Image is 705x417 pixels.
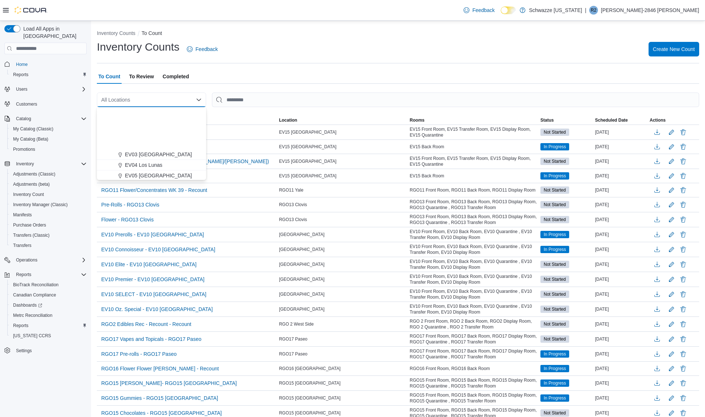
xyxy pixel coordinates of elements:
[540,350,569,358] span: In Progress
[98,363,222,374] button: RGO16 Flower Flower [PERSON_NAME] - Recount
[279,173,336,179] span: EV15 [GEOGRAPHIC_DATA]
[101,365,219,372] span: RGO16 Flower Flower [PERSON_NAME] - Recount
[594,215,648,224] div: [DATE]
[679,320,688,329] button: Delete
[540,231,569,238] span: In Progress
[1,84,90,94] button: Users
[101,335,201,343] span: RGO17 Vapes and Topicals - RGO17 Paseo
[212,93,699,107] input: This is a search bar. After typing your query, hit enter to filter the results lower in the page.
[13,136,48,142] span: My Catalog (Beta)
[1,255,90,265] button: Operations
[184,42,221,56] a: Feedback
[129,69,154,84] span: To Review
[15,7,47,14] img: Cova
[13,292,56,298] span: Canadian Compliance
[279,380,340,386] span: RGO15 [GEOGRAPHIC_DATA]
[16,86,27,92] span: Users
[20,25,87,40] span: Load All Apps in [GEOGRAPHIC_DATA]
[13,100,40,109] a: Customers
[501,7,516,14] input: Dark Mode
[591,6,596,15] span: R2
[540,186,569,194] span: Not Started
[10,170,58,178] a: Adjustments (Classic)
[98,393,221,404] button: RGO15 Gummies - RGO15 [GEOGRAPHIC_DATA]
[544,201,566,208] span: Not Started
[279,144,336,150] span: EV15 [GEOGRAPHIC_DATA]
[13,333,51,339] span: [US_STATE] CCRS
[679,335,688,343] button: Delete
[585,6,586,15] p: |
[279,247,324,252] span: [GEOGRAPHIC_DATA]
[13,85,87,94] span: Users
[679,186,688,194] button: Delete
[10,231,52,240] a: Transfers (Classic)
[10,311,87,320] span: Metrc Reconciliation
[544,173,566,179] span: In Progress
[7,331,90,341] button: [US_STATE] CCRS
[10,135,87,143] span: My Catalog (Beta)
[13,346,35,355] a: Settings
[679,350,688,358] button: Delete
[10,211,87,219] span: Manifests
[540,291,569,298] span: Not Started
[649,42,699,56] button: Create New Count
[279,187,303,193] span: RGO11 Yale
[98,199,162,210] button: Pre-Rolls - RGO13 Clovis
[98,304,216,315] button: EV10 Oz. Special - EV10 [GEOGRAPHIC_DATA]
[7,220,90,230] button: Purchase Orders
[679,230,688,239] button: Delete
[461,3,497,17] a: Feedback
[279,129,336,135] span: EV15 [GEOGRAPHIC_DATA]
[544,336,566,342] span: Not Started
[13,126,54,132] span: My Catalog (Classic)
[408,172,539,180] div: EV15 Back Room
[97,29,699,38] nav: An example of EuiBreadcrumbs
[13,346,87,355] span: Settings
[13,270,34,279] button: Reports
[279,306,324,312] span: [GEOGRAPHIC_DATA]
[7,310,90,320] button: Metrc Reconciliation
[1,159,90,169] button: Inventory
[667,378,676,389] button: Edit count details
[540,129,569,136] span: Not Started
[13,282,59,288] span: BioTrack Reconciliation
[544,365,566,372] span: In Progress
[13,59,87,68] span: Home
[10,221,87,229] span: Purchase Orders
[13,192,44,197] span: Inventory Count
[544,216,566,223] span: Not Started
[7,280,90,290] button: BioTrack Reconciliation
[98,69,120,84] span: To Count
[7,320,90,331] button: Reports
[667,199,676,210] button: Edit count details
[101,186,207,194] span: RGO11 Flower/Concentrates WK 39 - Recount
[13,160,37,168] button: Inventory
[540,320,569,328] span: Not Started
[10,231,87,240] span: Transfers (Classic)
[10,321,31,330] a: Reports
[101,276,204,283] span: EV10 Premier - EV10 [GEOGRAPHIC_DATA]
[667,319,676,330] button: Edit count details
[10,190,47,199] a: Inventory Count
[589,6,598,15] div: Rebecca-2846 Portillo
[667,274,676,285] button: Edit count details
[408,116,539,125] button: Rooms
[544,276,566,283] span: Not Started
[279,321,314,327] span: RGO 2 West Side
[279,217,307,223] span: RGO13 Clovis
[101,350,177,358] span: RGO17 Pre-rolls - RGO17 Paseo
[539,116,594,125] button: Status
[13,72,28,78] span: Reports
[10,125,87,133] span: My Catalog (Classic)
[13,85,30,94] button: Users
[10,301,45,310] a: Dashboards
[7,124,90,134] button: My Catalog (Classic)
[7,230,90,240] button: Transfers (Classic)
[667,289,676,300] button: Edit count details
[594,320,648,329] div: [DATE]
[10,200,87,209] span: Inventory Manager (Classic)
[7,179,90,189] button: Adjustments (beta)
[594,379,648,388] div: [DATE]
[1,270,90,280] button: Reports
[667,334,676,345] button: Edit count details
